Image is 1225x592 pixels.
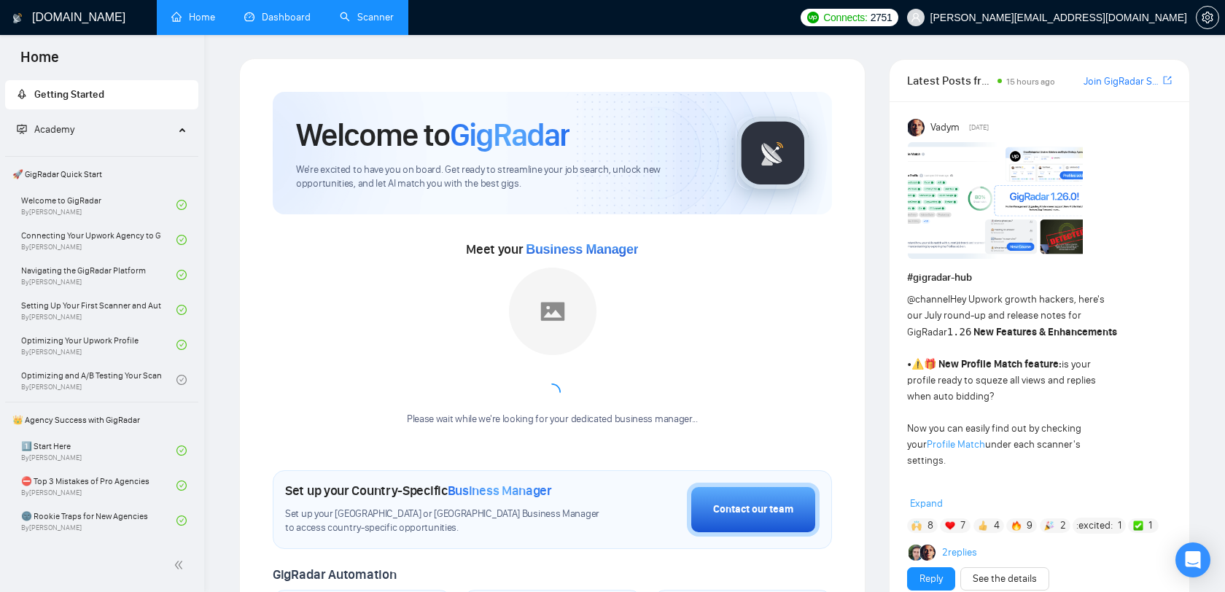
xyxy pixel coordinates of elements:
[1133,521,1143,531] img: ✅
[34,88,104,101] span: Getting Started
[285,483,552,499] h1: Set up your Country-Specific
[21,329,176,361] a: Optimizing Your Upwork ProfileBy[PERSON_NAME]
[1044,521,1054,531] img: 🎉
[1027,518,1032,533] span: 9
[911,358,924,370] span: ⚠️
[823,9,867,26] span: Connects:
[1163,74,1172,86] span: export
[17,123,74,136] span: Academy
[942,545,977,560] a: 2replies
[176,445,187,456] span: check-circle
[21,505,176,537] a: 🌚 Rookie Traps for New AgenciesBy[PERSON_NAME]
[807,12,819,23] img: upwork-logo.png
[34,123,74,136] span: Academy
[927,438,985,451] a: Profile Match
[398,413,707,427] div: Please wait while we're looking for your dedicated business manager...
[1006,77,1055,87] span: 15 hours ago
[927,518,933,533] span: 8
[176,200,187,210] span: check-circle
[176,235,187,245] span: check-circle
[978,521,988,531] img: 👍
[1175,542,1210,577] div: Open Intercom Messenger
[994,518,1000,533] span: 4
[466,241,638,257] span: Meet your
[171,11,215,23] a: homeHome
[176,375,187,385] span: check-circle
[21,259,176,291] a: Navigating the GigRadar PlatformBy[PERSON_NAME]
[947,326,972,338] code: 1.26
[285,507,606,535] span: Set up your [GEOGRAPHIC_DATA] or [GEOGRAPHIC_DATA] Business Manager to access country-specific op...
[21,435,176,467] a: 1️⃣ Start HereBy[PERSON_NAME]
[908,119,925,136] img: Vadym
[448,483,552,499] span: Business Manager
[1148,518,1152,533] span: 1
[910,497,943,510] span: Expand
[450,115,569,155] span: GigRadar
[17,89,27,99] span: rocket
[736,117,809,190] img: gigradar-logo.png
[909,545,925,561] img: Alex B
[340,11,394,23] a: searchScanner
[21,189,176,221] a: Welcome to GigRadarBy[PERSON_NAME]
[7,160,197,189] span: 🚀 GigRadar Quick Start
[176,340,187,350] span: check-circle
[21,470,176,502] a: ⛔ Top 3 Mistakes of Pro AgenciesBy[PERSON_NAME]
[21,364,176,396] a: Optimizing and A/B Testing Your Scanner for Better ResultsBy[PERSON_NAME]
[1196,6,1219,29] button: setting
[969,121,989,134] span: [DATE]
[687,483,820,537] button: Contact our team
[1011,521,1022,531] img: 🔥
[1084,74,1160,90] a: Join GigRadar Slack Community
[5,80,198,109] li: Getting Started
[1060,518,1066,533] span: 2
[919,571,943,587] a: Reply
[911,12,921,23] span: user
[907,567,955,591] button: Reply
[938,358,1062,370] strong: New Profile Match feature:
[1197,12,1218,23] span: setting
[12,7,23,30] img: logo
[21,294,176,326] a: Setting Up Your First Scanner and Auto-BidderBy[PERSON_NAME]
[960,567,1049,591] button: See the details
[907,71,993,90] span: Latest Posts from the GigRadar Community
[973,326,1117,338] strong: New Features & Enhancements
[930,120,960,136] span: Vadym
[911,521,922,531] img: 🙌
[526,242,638,257] span: Business Manager
[176,515,187,526] span: check-circle
[960,518,965,533] span: 7
[509,268,596,355] img: placeholder.png
[176,305,187,315] span: check-circle
[1196,12,1219,23] a: setting
[713,502,793,518] div: Contact our team
[540,381,564,405] span: loading
[924,358,936,370] span: 🎁
[176,480,187,491] span: check-circle
[908,142,1083,259] img: F09AC4U7ATU-image.png
[871,9,892,26] span: 2751
[296,115,569,155] h1: Welcome to
[273,566,396,583] span: GigRadar Automation
[9,47,71,77] span: Home
[296,163,712,191] span: We're excited to have you on board. Get ready to streamline your job search, unlock new opportuni...
[174,558,188,572] span: double-left
[1076,518,1113,534] span: :excited:
[973,571,1037,587] a: See the details
[1163,74,1172,87] a: export
[945,521,955,531] img: ❤️
[1118,518,1121,533] span: 1
[17,124,27,134] span: fund-projection-screen
[21,224,176,256] a: Connecting Your Upwork Agency to GigRadarBy[PERSON_NAME]
[244,11,311,23] a: dashboardDashboard
[907,293,950,305] span: @channel
[907,270,1172,286] h1: # gigradar-hub
[7,405,197,435] span: 👑 Agency Success with GigRadar
[176,270,187,280] span: check-circle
